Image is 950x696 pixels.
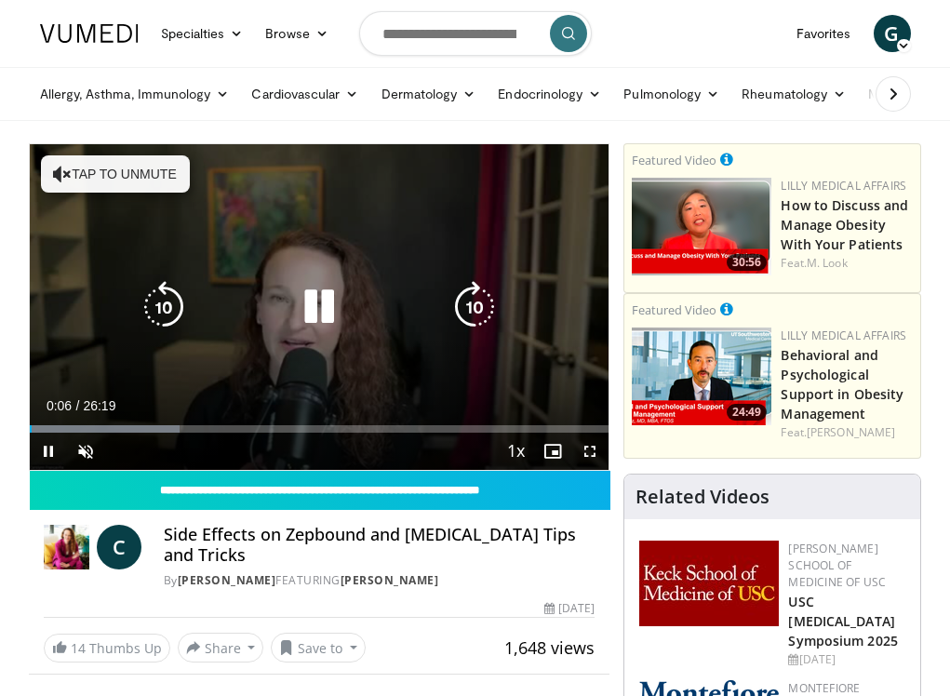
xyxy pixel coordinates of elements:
[534,433,571,470] button: Enable picture-in-picture mode
[370,75,488,113] a: Dermatology
[781,178,906,194] a: Lilly Medical Affairs
[47,398,72,413] span: 0:06
[44,634,170,663] a: 14 Thumbs Up
[487,75,612,113] a: Endocrinology
[67,433,104,470] button: Unmute
[30,425,609,433] div: Progress Bar
[632,152,716,168] small: Featured Video
[632,328,771,425] a: 24:49
[71,639,86,657] span: 14
[636,486,769,508] h4: Related Videos
[544,600,595,617] div: [DATE]
[781,196,908,253] a: How to Discuss and Manage Obesity With Your Patients
[788,541,886,590] a: [PERSON_NAME] School of Medicine of USC
[76,398,80,413] span: /
[271,633,366,663] button: Save to
[874,15,911,52] a: G
[785,15,863,52] a: Favorites
[240,75,369,113] a: Cardiovascular
[612,75,730,113] a: Pulmonology
[781,328,906,343] a: Lilly Medical Affairs
[341,572,439,588] a: [PERSON_NAME]
[781,255,913,272] div: Feat.
[807,424,895,440] a: [PERSON_NAME]
[30,433,67,470] button: Pause
[164,525,595,565] h4: Side Effects on Zepbound and [MEDICAL_DATA] Tips and Tricks
[730,75,857,113] a: Rheumatology
[44,525,89,569] img: Dr. Carolynn Francavilla
[41,155,190,193] button: Tap to unmute
[178,633,264,663] button: Share
[727,254,767,271] span: 30:56
[497,433,534,470] button: Playback Rate
[639,541,779,626] img: 7b941f1f-d101-407a-8bfa-07bd47db01ba.png.150x105_q85_autocrop_double_scale_upscale_version-0.2.jpg
[632,178,771,275] img: c98a6a29-1ea0-4bd5-8cf5-4d1e188984a7.png.150x105_q85_crop-smart_upscale.png
[30,144,609,470] video-js: Video Player
[504,636,595,659] span: 1,648 views
[727,404,767,421] span: 24:49
[632,301,716,318] small: Featured Video
[150,15,255,52] a: Specialties
[164,572,595,589] div: By FEATURING
[40,24,139,43] img: VuMedi Logo
[632,328,771,425] img: ba3304f6-7838-4e41-9c0f-2e31ebde6754.png.150x105_q85_crop-smart_upscale.png
[83,398,115,413] span: 26:19
[807,255,848,271] a: M. Look
[254,15,340,52] a: Browse
[788,593,897,649] a: USC [MEDICAL_DATA] Symposium 2025
[781,424,913,441] div: Feat.
[359,11,592,56] input: Search topics, interventions
[632,178,771,275] a: 30:56
[781,346,903,422] a: Behavioral and Psychological Support in Obesity Management
[178,572,276,588] a: [PERSON_NAME]
[571,433,609,470] button: Fullscreen
[788,651,905,668] div: [DATE]
[97,525,141,569] a: C
[29,75,241,113] a: Allergy, Asthma, Immunology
